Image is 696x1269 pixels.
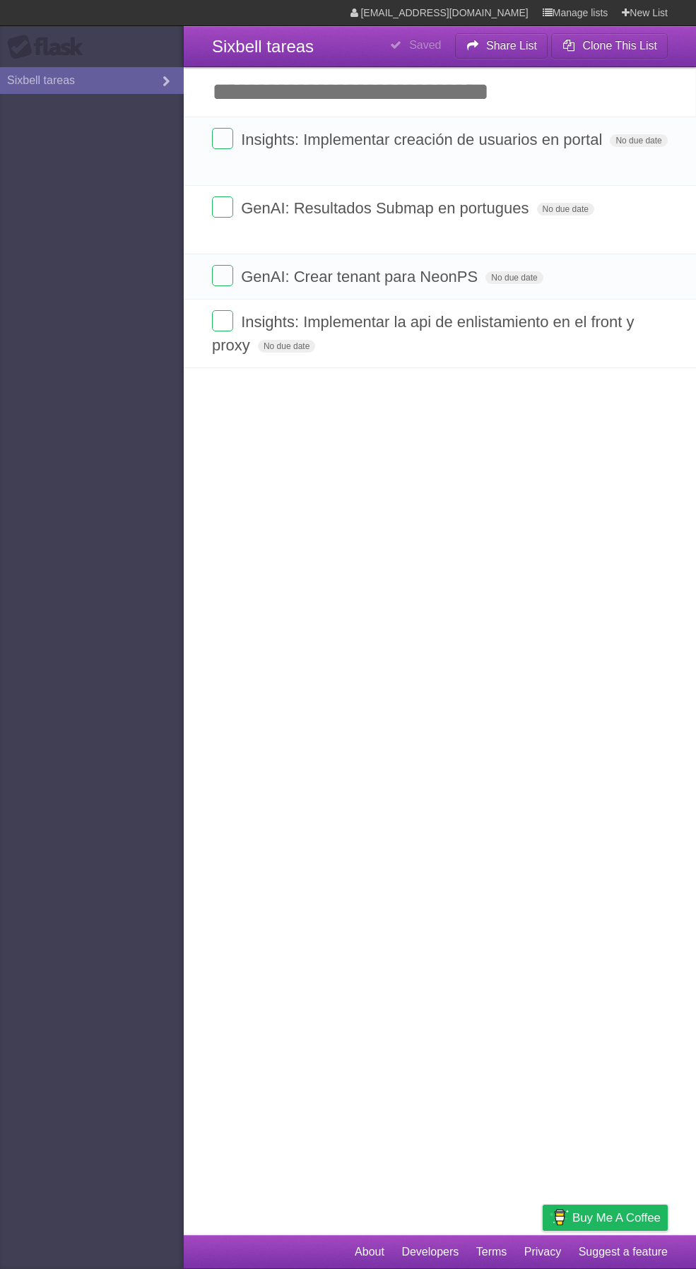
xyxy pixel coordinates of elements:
[579,1239,668,1265] a: Suggest a feature
[582,40,657,52] b: Clone This List
[409,39,441,51] b: Saved
[476,1239,507,1265] a: Terms
[258,340,315,353] span: No due date
[551,33,668,59] button: Clone This List
[212,196,233,218] label: Done
[241,131,606,148] span: Insights: Implementar creación de usuarios en portal
[212,128,233,149] label: Done
[572,1205,661,1230] span: Buy me a coffee
[455,33,548,59] button: Share List
[486,40,537,52] b: Share List
[543,1205,668,1231] a: Buy me a coffee
[241,268,481,285] span: GenAI: Crear tenant para NeonPS
[212,265,233,286] label: Done
[355,1239,384,1265] a: About
[212,37,314,56] span: Sixbell tareas
[524,1239,561,1265] a: Privacy
[537,203,594,216] span: No due date
[485,271,543,284] span: No due date
[212,313,635,354] span: Insights: Implementar la api de enlistamiento en el front y proxy
[610,134,667,147] span: No due date
[550,1205,569,1229] img: Buy me a coffee
[212,310,233,331] label: Done
[401,1239,459,1265] a: Developers
[7,35,92,60] div: Flask
[241,199,532,217] span: GenAI: Resultados Submap en portugues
